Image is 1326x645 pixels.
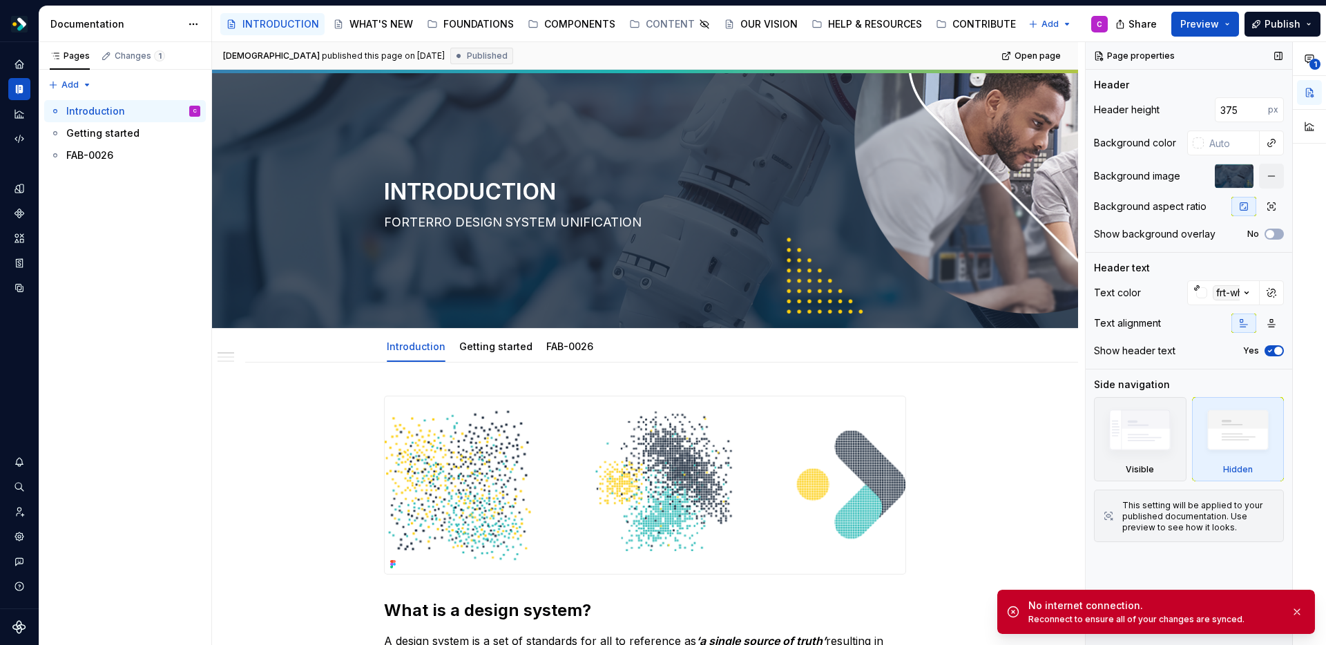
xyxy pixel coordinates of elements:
a: OUR VISION [718,13,803,35]
div: Show background overlay [1094,227,1215,241]
p: px [1268,104,1278,115]
div: Reconnect to ensure all of your changes are synced. [1028,614,1280,625]
span: Share [1128,17,1157,31]
div: Getting started [454,331,538,360]
button: Add [44,75,96,95]
div: FAB-0026 [66,148,113,162]
div: Hidden [1192,397,1285,481]
button: Publish [1245,12,1320,37]
a: Getting started [44,122,206,144]
div: CONTENT [646,17,695,31]
div: Side navigation [1094,378,1170,392]
a: HELP & RESOURCES [806,13,928,35]
div: Background aspect ratio [1094,200,1207,213]
div: Getting started [66,126,140,140]
div: frt-white-500 [1213,285,1280,300]
a: Design tokens [8,177,30,200]
div: WHAT'S NEW [349,17,413,31]
a: Getting started [459,340,532,352]
a: Settings [8,526,30,548]
svg: Supernova Logo [12,620,26,634]
div: Components [8,202,30,224]
h2: What is a design system? [384,599,906,622]
div: Header height [1094,103,1160,117]
div: Introduction [66,104,125,118]
div: HELP & RESOURCES [828,17,922,31]
div: No internet connection. [1028,599,1280,613]
span: Add [1041,19,1059,30]
div: Page tree [220,10,1021,38]
a: Home [8,53,30,75]
div: Background color [1094,136,1176,150]
button: Add [1024,15,1076,34]
a: FAB-0026 [546,340,593,352]
a: IntroductionC [44,100,206,122]
a: Invite team [8,501,30,523]
button: Notifications [8,451,30,473]
button: frt-white-500 [1187,280,1260,305]
a: Open page [997,46,1067,66]
div: C [1097,19,1102,30]
span: Add [61,79,79,90]
span: Published [467,50,508,61]
span: Open page [1015,50,1061,61]
div: Introduction [381,331,451,360]
label: Yes [1243,345,1259,356]
button: Contact support [8,550,30,572]
a: WHAT'S NEW [327,13,419,35]
a: Documentation [8,78,30,100]
input: Auto [1204,131,1260,155]
button: Preview [1171,12,1239,37]
a: FOUNDATIONS [421,13,519,35]
div: COMPONENTS [544,17,615,31]
span: 1 [1309,59,1320,70]
div: Visible [1094,397,1186,481]
textarea: INTRODUCTION [381,175,903,209]
a: CONTRIBUTE [930,13,1021,35]
div: Header text [1094,261,1150,275]
div: Pages [50,50,90,61]
span: [DEMOGRAPHIC_DATA] [223,50,320,61]
a: Analytics [8,103,30,125]
div: Data sources [8,277,30,299]
div: Header [1094,78,1129,92]
span: Publish [1265,17,1300,31]
div: Search ⌘K [8,476,30,498]
div: Hidden [1223,464,1253,475]
a: Code automation [8,128,30,150]
div: Text color [1094,286,1141,300]
button: Share [1108,12,1166,37]
div: Show header text [1094,344,1175,358]
a: Introduction [387,340,445,352]
a: COMPONENTS [522,13,621,35]
div: Page tree [44,100,206,166]
img: 19b433f1-4eb9-4ddc-9788-ff6ca78edb97.png [11,16,28,32]
div: Background image [1094,169,1180,183]
div: INTRODUCTION [242,17,319,31]
div: Changes [115,50,165,61]
span: Preview [1180,17,1219,31]
a: Storybook stories [8,252,30,274]
div: Text alignment [1094,316,1161,330]
a: INTRODUCTION [220,13,325,35]
span: 1 [154,50,165,61]
a: Assets [8,227,30,249]
a: FAB-0026 [44,144,206,166]
div: CONTRIBUTE [952,17,1016,31]
div: OUR VISION [740,17,798,31]
input: Auto [1215,97,1268,122]
a: CONTENT [624,13,715,35]
div: Visible [1126,464,1154,475]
